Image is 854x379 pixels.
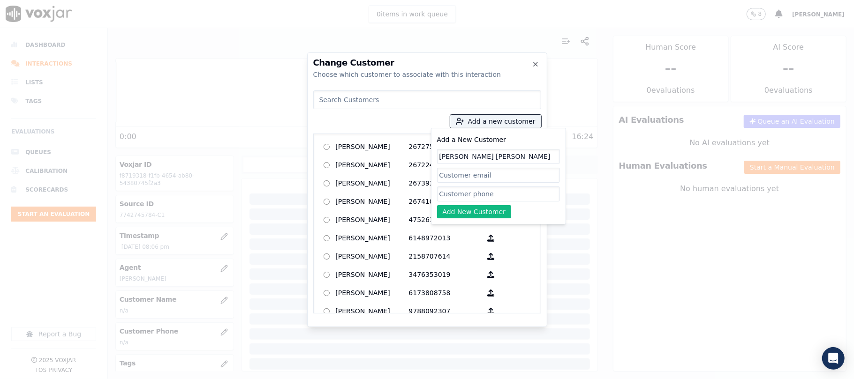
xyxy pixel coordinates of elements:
input: Search Customers [313,90,541,109]
input: [PERSON_NAME] 2672759887_2674997479 [324,144,330,150]
button: [PERSON_NAME] 3476353019 [482,268,500,282]
input: [PERSON_NAME] 4752610421 [324,217,330,223]
p: 2673930377 [409,176,482,191]
p: [PERSON_NAME] [336,140,409,154]
input: [PERSON_NAME] 2673930377 [324,180,330,186]
p: [PERSON_NAME] [336,268,409,282]
h2: Change Customer [313,59,541,67]
p: [PERSON_NAME] [336,231,409,245]
button: Add a new customer [450,115,541,128]
input: Customer phone [437,186,560,201]
p: 2672240075 [409,158,482,172]
input: [PERSON_NAME] 2674106790 [324,199,330,205]
p: [PERSON_NAME] [336,158,409,172]
p: [PERSON_NAME] [336,286,409,300]
button: [PERSON_NAME] 9788092307 [482,304,500,319]
input: Customer email [437,168,560,183]
p: 6148972013 [409,231,482,245]
button: [PERSON_NAME] 6148972013 [482,231,500,245]
div: Choose which customer to associate with this interaction [313,70,541,79]
label: Add a New Customer [437,136,506,143]
input: [PERSON_NAME] 9788092307 [324,308,330,314]
button: Add New Customer [437,205,512,218]
button: [PERSON_NAME] 6173808758 [482,286,500,300]
p: 3476353019 [409,268,482,282]
input: [PERSON_NAME] 2672240075 [324,162,330,168]
p: 2158707614 [409,249,482,264]
p: [PERSON_NAME] [336,194,409,209]
p: 9788092307 [409,304,482,319]
input: Customer name [437,149,560,164]
input: [PERSON_NAME] 3476353019 [324,272,330,278]
p: [PERSON_NAME] [336,213,409,227]
p: 2674106790 [409,194,482,209]
p: 2672759887_2674997479 [409,140,482,154]
input: [PERSON_NAME] 6148972013 [324,235,330,241]
p: [PERSON_NAME] [336,304,409,319]
p: [PERSON_NAME] [336,249,409,264]
p: [PERSON_NAME] [336,176,409,191]
button: [PERSON_NAME] 2158707614 [482,249,500,264]
p: 4752610421 [409,213,482,227]
div: Open Intercom Messenger [822,347,845,370]
input: [PERSON_NAME] 2158707614 [324,253,330,260]
p: 6173808758 [409,286,482,300]
input: [PERSON_NAME] 6173808758 [324,290,330,296]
